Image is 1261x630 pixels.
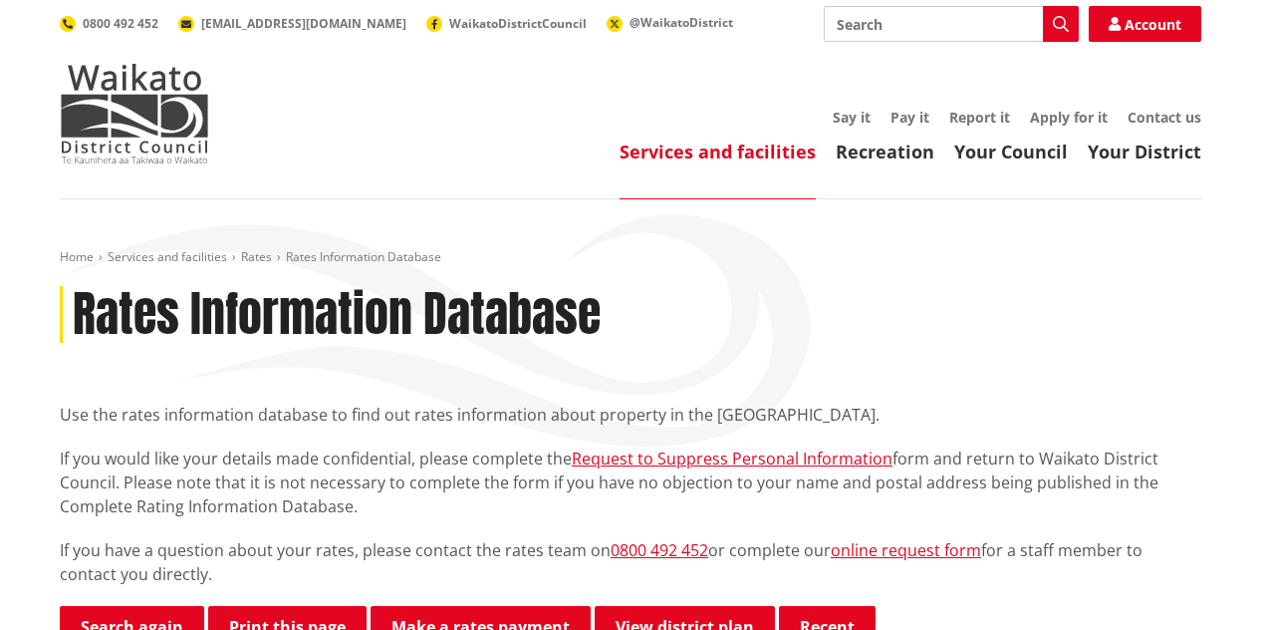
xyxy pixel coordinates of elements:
a: @WaikatoDistrict [607,14,733,31]
h1: Rates Information Database [73,286,601,344]
a: Rates [241,248,272,265]
a: Report it [949,108,1010,127]
a: 0800 492 452 [611,539,708,561]
p: If you would like your details made confidential, please complete the form and return to Waikato ... [60,447,1201,518]
a: 0800 492 452 [60,15,158,32]
span: @WaikatoDistrict [630,14,733,31]
a: Apply for it [1030,108,1108,127]
a: online request form [831,539,981,561]
input: Search input [824,6,1079,42]
a: Account [1089,6,1201,42]
span: 0800 492 452 [83,15,158,32]
a: Your District [1088,140,1201,163]
a: Home [60,248,94,265]
a: WaikatoDistrictCouncil [426,15,587,32]
a: Contact us [1128,108,1201,127]
nav: breadcrumb [60,249,1201,266]
a: [EMAIL_ADDRESS][DOMAIN_NAME] [178,15,406,32]
a: Recreation [836,140,934,163]
span: WaikatoDistrictCouncil [449,15,587,32]
a: Say it [833,108,871,127]
a: Services and facilities [108,248,227,265]
a: Your Council [954,140,1068,163]
a: Request to Suppress Personal Information [572,448,892,470]
img: Waikato District Council - Te Kaunihera aa Takiwaa o Waikato [60,64,209,163]
p: If you have a question about your rates, please contact the rates team on or complete our for a s... [60,538,1201,586]
a: Pay it [890,108,929,127]
p: Use the rates information database to find out rates information about property in the [GEOGRAPHI... [60,403,1201,427]
a: Services and facilities [620,140,816,163]
span: Rates Information Database [286,248,441,265]
span: [EMAIL_ADDRESS][DOMAIN_NAME] [201,15,406,32]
